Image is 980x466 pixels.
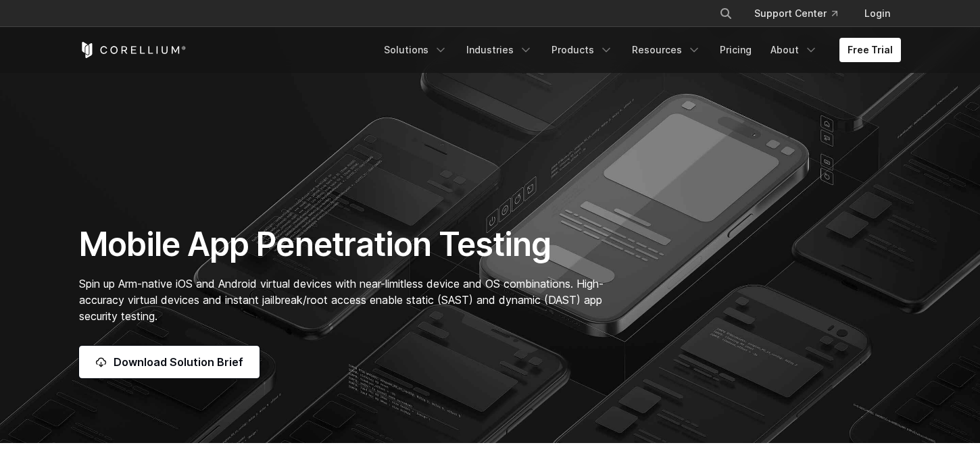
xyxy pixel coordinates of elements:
[839,38,901,62] a: Free Trial
[703,1,901,26] div: Navigation Menu
[762,38,826,62] a: About
[79,224,618,265] h1: Mobile App Penetration Testing
[79,42,187,58] a: Corellium Home
[79,277,604,323] span: Spin up Arm-native iOS and Android virtual devices with near-limitless device and OS combinations...
[714,1,738,26] button: Search
[376,38,456,62] a: Solutions
[114,354,243,370] span: Download Solution Brief
[458,38,541,62] a: Industries
[376,38,901,62] div: Navigation Menu
[854,1,901,26] a: Login
[624,38,709,62] a: Resources
[712,38,760,62] a: Pricing
[543,38,621,62] a: Products
[79,346,260,378] a: Download Solution Brief
[743,1,848,26] a: Support Center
